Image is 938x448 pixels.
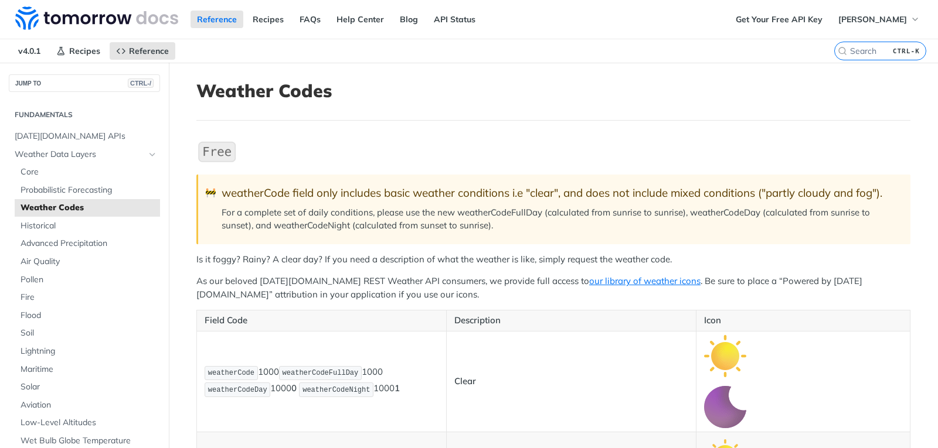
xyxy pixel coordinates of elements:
img: clear_night [704,386,746,428]
a: FAQs [293,11,327,28]
span: Flood [21,310,157,322]
span: Air Quality [21,256,157,268]
a: Advanced Precipitation [15,235,160,252]
p: For a complete set of daily conditions, please use the new weatherCodeFullDay (calculated from su... [222,206,899,232]
img: Tomorrow.io Weather API Docs [15,6,178,30]
h1: Weather Codes [196,80,910,101]
span: Reference [129,46,169,56]
span: CTRL-/ [128,78,154,88]
a: Lightning [15,343,160,360]
p: Is it foggy? Rainy? A clear day? If you need a description of what the weather is like, simply re... [196,253,910,266]
p: 1000 1000 1000 1000 [205,365,439,399]
span: [DATE][DOMAIN_NAME] APIs [15,131,157,142]
h2: Fundamentals [9,110,160,120]
a: Air Quality [15,253,160,271]
span: 🚧 [205,186,216,200]
a: Maritime [15,361,160,378]
a: Fire [15,289,160,306]
a: Help Center [330,11,390,28]
span: Maritime [21,364,157,375]
span: Fire [21,292,157,303]
span: Soil [21,327,157,339]
span: weatherCodeFullDay [283,369,359,377]
a: Historical [15,217,160,235]
a: Recipes [50,42,107,60]
a: [DATE][DOMAIN_NAME] APIs [9,128,160,145]
button: JUMP TOCTRL-/ [9,74,160,92]
p: Icon [704,314,902,327]
span: Expand image [704,401,746,412]
span: weatherCode [208,369,254,377]
span: Expand image [704,350,746,361]
div: weatherCode field only includes basic weather conditions i.e "clear", and does not include mixed ... [222,186,899,200]
a: Soil [15,324,160,342]
kbd: CTRL-K [890,45,923,57]
a: Blog [393,11,424,28]
span: Low-Level Altitudes [21,417,157,429]
span: weatherCodeDay [208,386,267,394]
a: Solar [15,378,160,396]
span: Lightning [21,346,157,357]
a: Pollen [15,271,160,289]
span: Weather Codes [21,202,157,214]
span: Solar [21,381,157,393]
strong: 1 [395,383,400,394]
img: clear_day [704,335,746,377]
a: Weather Codes [15,199,160,217]
a: Core [15,163,160,181]
button: [PERSON_NAME] [832,11,926,28]
a: Reference [191,11,243,28]
span: Core [21,166,157,178]
span: weatherCodeNight [303,386,370,394]
p: As our beloved [DATE][DOMAIN_NAME] REST Weather API consumers, we provide full access to . Be sur... [196,275,910,301]
a: Probabilistic Forecasting [15,182,160,199]
span: Weather Data Layers [15,149,145,160]
span: Aviation [21,399,157,411]
svg: Search [838,46,847,56]
span: Pollen [21,274,157,286]
span: Probabilistic Forecasting [21,184,157,196]
strong: 0 [291,383,297,394]
span: Wet Bulb Globe Temperature [21,435,157,447]
a: Aviation [15,396,160,414]
p: Description [454,314,688,327]
a: API Status [427,11,482,28]
a: Low-Level Altitudes [15,414,160,432]
a: Reference [110,42,175,60]
a: Get Your Free API Key [729,11,829,28]
span: Recipes [69,46,100,56]
a: our library of weather icons [589,275,701,286]
span: [PERSON_NAME] [838,14,907,25]
p: Field Code [205,314,439,327]
a: Recipes [246,11,290,28]
span: Advanced Precipitation [21,238,157,249]
span: Historical [21,220,157,232]
a: Weather Data LayersHide subpages for Weather Data Layers [9,146,160,163]
a: Flood [15,307,160,324]
strong: Clear [454,375,476,387]
span: v4.0.1 [12,42,47,60]
button: Hide subpages for Weather Data Layers [148,150,157,159]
